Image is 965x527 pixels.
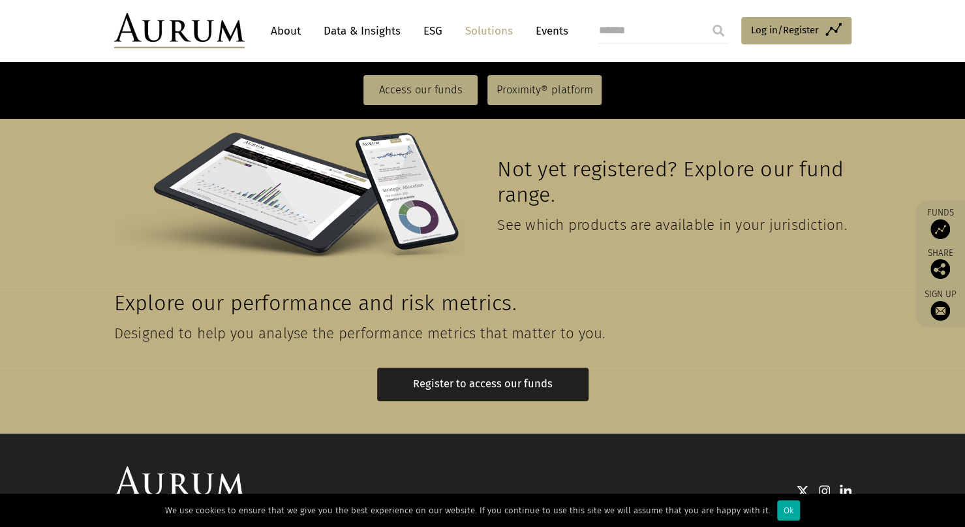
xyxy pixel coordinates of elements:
[529,19,568,43] a: Events
[317,19,407,43] a: Data & Insights
[417,19,449,43] a: ESG
[705,18,731,44] input: Submit
[922,249,958,279] div: Share
[264,19,307,43] a: About
[497,157,844,208] span: Not yet registered? Explore our fund range.
[114,466,245,502] img: Aurum Logo
[377,368,589,401] a: Register to access our funds
[114,325,605,342] span: Designed to help you analyse the performance metrics that matter to you.
[741,17,851,44] a: Log in/Register
[363,75,478,105] a: Access our funds
[777,500,800,520] div: Ok
[930,259,950,279] img: Share this post
[114,13,245,48] img: Aurum
[819,485,831,498] img: Instagram icon
[751,22,819,38] span: Log in/Register
[922,289,958,321] a: Sign up
[840,485,851,498] img: Linkedin icon
[497,216,847,234] span: See which products are available in your jurisdiction.
[487,75,602,105] a: Proximity® platform
[922,207,958,239] a: Funds
[796,485,809,498] img: Twitter icon
[459,19,519,43] a: Solutions
[930,219,950,239] img: Access Funds
[114,291,517,316] span: Explore our performance and risk metrics.
[930,301,950,321] img: Sign up to our newsletter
